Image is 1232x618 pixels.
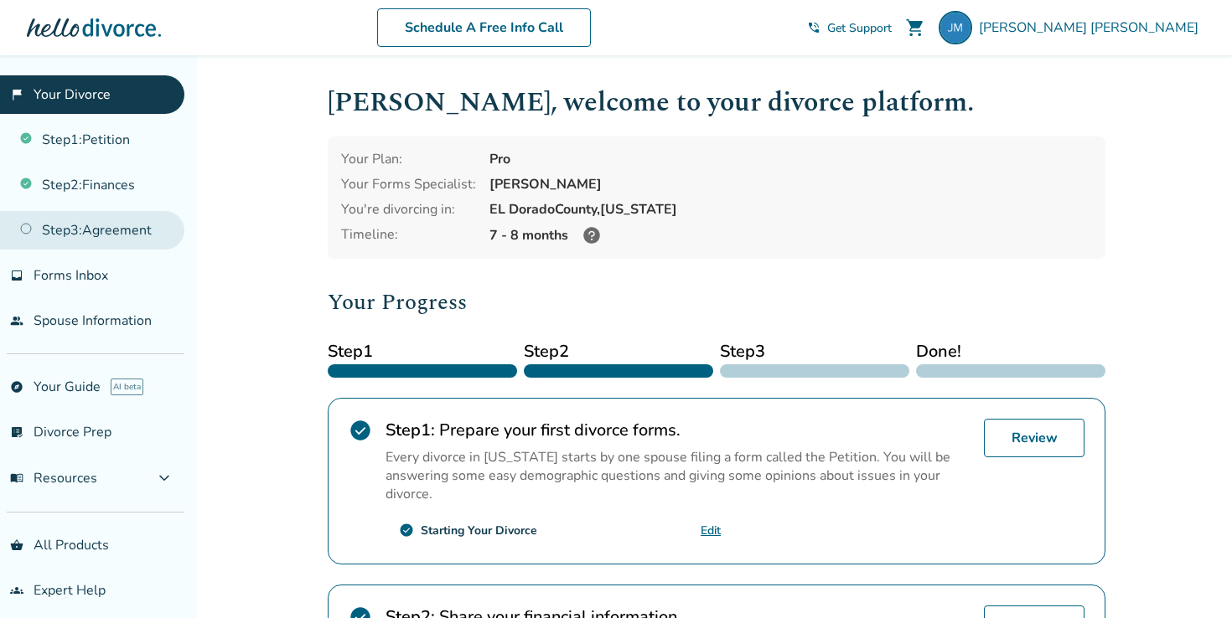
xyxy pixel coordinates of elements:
a: phone_in_talkGet Support [807,20,892,36]
h1: [PERSON_NAME] , welcome to your divorce platform. [328,82,1105,123]
span: list_alt_check [10,425,23,439]
span: [PERSON_NAME] [PERSON_NAME] [979,18,1205,37]
span: shopping_basket [10,538,23,552]
span: flag_2 [10,88,23,101]
iframe: Chat Widget [1148,538,1232,618]
span: Step 1 [328,339,517,364]
strong: Step 1 : [386,419,435,441]
div: You're divorcing in: [341,200,476,219]
div: 7 - 8 months [489,225,1092,245]
span: expand_more [154,468,174,488]
span: people [10,314,23,327]
span: Resources [10,469,97,487]
div: [PERSON_NAME] [489,175,1092,193]
img: john@shedmoverpro.com [939,11,972,44]
div: Pro [489,150,1092,168]
span: Step 3 [720,339,909,364]
span: Done! [916,339,1105,364]
a: Schedule A Free Info Call [377,8,591,47]
h2: Prepare your first divorce forms. [386,419,971,441]
span: groups [10,584,23,597]
div: Timeline: [341,225,476,245]
span: Forms Inbox [34,266,108,285]
span: Get Support [827,20,892,36]
a: Review [984,419,1084,457]
h2: Your Progress [328,286,1105,319]
span: check_circle [349,419,372,442]
p: Every divorce in [US_STATE] starts by one spouse filing a form called the Petition. You will be a... [386,448,971,503]
span: explore [10,380,23,394]
a: Edit [701,523,721,538]
div: Your Forms Specialist: [341,175,476,193]
span: phone_in_talk [807,21,820,34]
span: inbox [10,269,23,282]
span: shopping_cart [905,18,925,38]
div: Starting Your Divorce [421,523,537,538]
span: check_circle [399,523,414,538]
span: AI beta [111,379,143,395]
div: Your Plan: [341,150,476,168]
span: Step 2 [524,339,713,364]
div: EL Dorado County, [US_STATE] [489,200,1092,219]
span: menu_book [10,471,23,485]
